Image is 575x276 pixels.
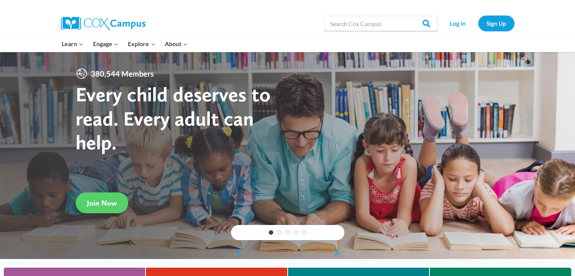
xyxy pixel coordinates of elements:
[231,248,242,257] a: previous
[76,192,128,213] a: Join Now
[478,16,515,31] a: Sign Up
[93,39,118,49] span: Engage
[442,16,515,31] nav: Secondary Navigation
[87,198,117,208] span: Join Now
[269,230,273,235] a: 1
[277,230,282,235] a: 2
[324,16,438,31] input: Search Cox Campus
[128,39,155,49] span: Explore
[165,39,188,49] span: About
[61,17,146,30] img: Cox Campus
[231,245,344,260] div: content slider buttons
[293,230,298,235] a: 4
[88,68,157,80] span: 380,544 Members
[62,39,83,49] span: Learn
[57,36,192,52] nav: Primary Navigation
[302,230,306,235] a: 5
[285,230,290,235] a: 3
[76,82,271,154] strong: Every child deserves to read. Every adult can help.
[333,248,344,257] a: next
[442,16,474,31] a: Log In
